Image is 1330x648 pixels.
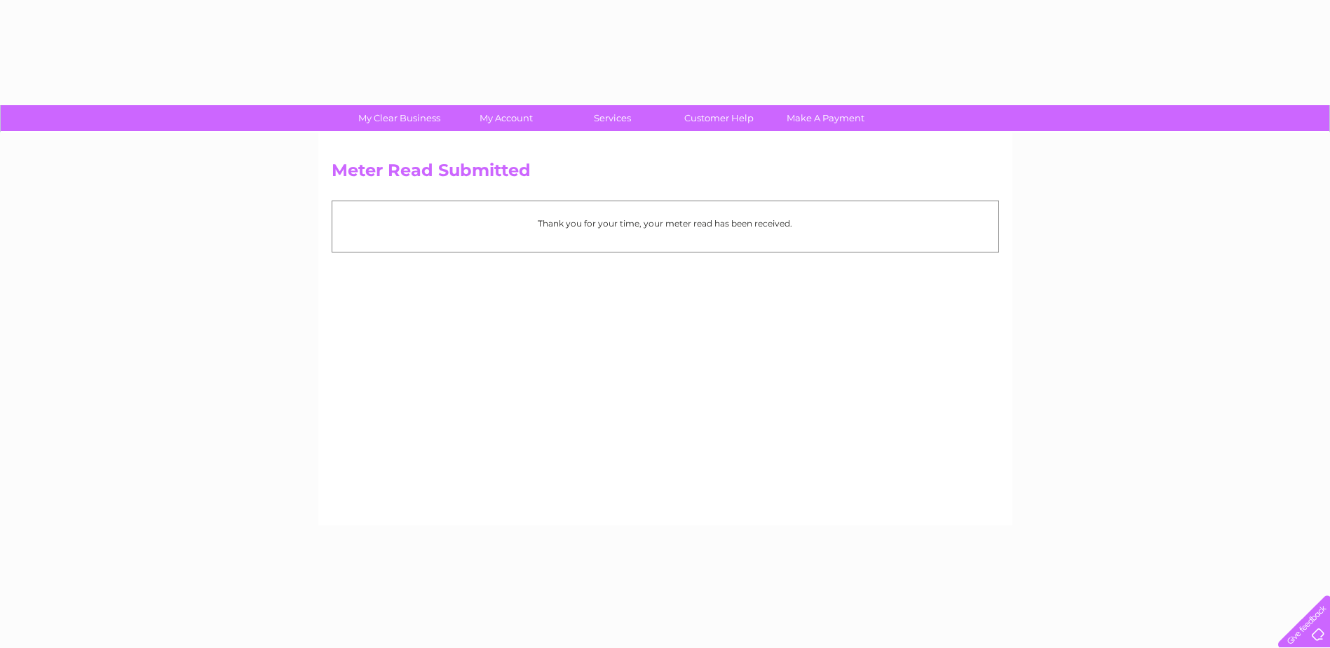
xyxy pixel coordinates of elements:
[341,105,457,131] a: My Clear Business
[332,161,999,187] h2: Meter Read Submitted
[555,105,670,131] a: Services
[768,105,883,131] a: Make A Payment
[661,105,777,131] a: Customer Help
[339,217,991,230] p: Thank you for your time, your meter read has been received.
[448,105,564,131] a: My Account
